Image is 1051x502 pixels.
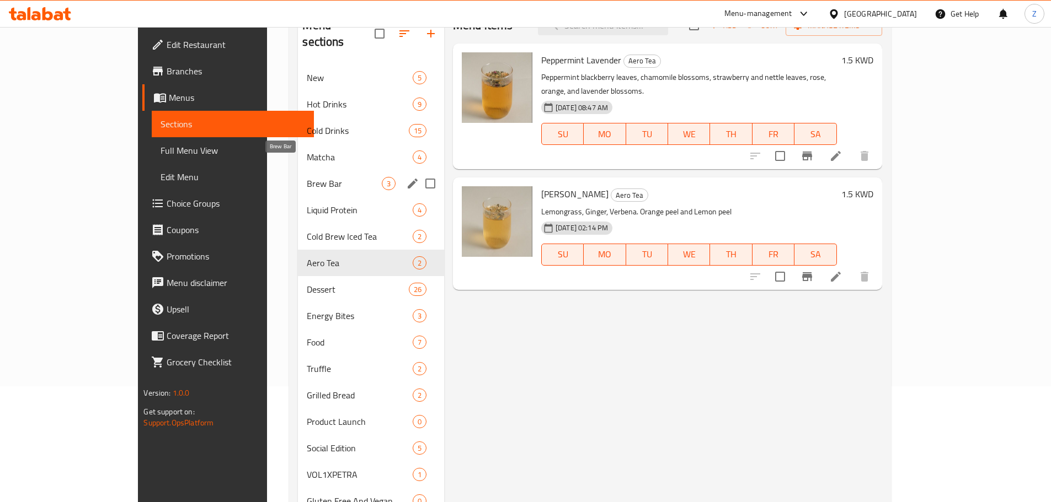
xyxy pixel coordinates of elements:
[142,31,313,58] a: Edit Restaurant
[409,126,426,136] span: 15
[167,223,305,236] span: Coupons
[413,256,426,269] div: items
[673,246,706,262] span: WE
[307,124,408,137] div: Cold Drinks
[769,265,792,288] span: Select to update
[462,52,532,123] img: Peppermint Lavender
[307,98,412,111] span: Hot Drinks
[631,246,664,262] span: TU
[307,336,412,349] span: Food
[302,17,375,50] h2: Menu sections
[409,124,426,137] div: items
[546,126,579,142] span: SU
[298,64,444,91] div: New5
[541,186,609,202] span: [PERSON_NAME]
[841,186,873,202] h6: 1.5 KWD
[307,283,408,296] div: Dessert
[307,441,412,455] span: Social Edition
[623,55,661,68] div: Aero Tea
[169,91,305,104] span: Menus
[668,123,710,145] button: WE
[413,336,426,349] div: items
[413,468,426,481] div: items
[757,126,790,142] span: FR
[161,144,305,157] span: Full Menu View
[541,71,837,98] p: Peppermint blackberry leaves, chamomile blossoms, strawberry and nettle leaves, rose, orange, and...
[624,55,660,67] span: Aero Tea
[142,296,313,322] a: Upsell
[307,309,412,322] span: Energy Bites
[626,123,668,145] button: TU
[413,203,426,217] div: items
[142,190,313,217] a: Choice Groups
[307,150,412,164] div: Matcha
[143,404,194,419] span: Get support on:
[307,468,412,481] span: VOL1XPETRA
[143,415,214,430] a: Support.OpsPlatform
[167,276,305,289] span: Menu disclaimer
[413,71,426,84] div: items
[413,73,426,83] span: 5
[753,244,794,266] button: FR
[298,144,444,170] div: Matcha4
[462,186,532,257] img: Ginger Lemongrass
[794,263,820,290] button: Branch-specific-item
[167,329,305,342] span: Coverage Report
[307,388,412,402] span: Grilled Bread
[546,246,579,262] span: SU
[668,244,710,266] button: WE
[413,99,426,110] span: 9
[142,269,313,296] a: Menu disclaimer
[167,197,305,210] span: Choice Groups
[368,22,391,45] span: Select all sections
[541,123,584,145] button: SU
[413,417,426,427] span: 0
[409,283,426,296] div: items
[851,143,878,169] button: delete
[588,246,621,262] span: MO
[307,415,412,428] span: Product Launch
[541,205,837,219] p: Lemongrass, Ginger, Verbena. Orange peel and Lemon peel
[298,329,444,355] div: Food7
[413,152,426,163] span: 4
[298,91,444,117] div: Hot Drinks9
[307,362,412,375] span: Truffle
[413,390,426,401] span: 2
[142,243,313,269] a: Promotions
[588,126,621,142] span: MO
[167,38,305,51] span: Edit Restaurant
[307,71,412,84] div: New
[307,230,412,243] span: Cold Brew Iced Tea
[307,256,412,269] span: Aero Tea
[298,435,444,461] div: Social Edition5
[453,17,513,34] h2: Menu items
[382,179,395,189] span: 3
[413,388,426,402] div: items
[298,250,444,276] div: Aero Tea2
[167,355,305,369] span: Grocery Checklist
[409,284,426,295] span: 26
[631,126,664,142] span: TU
[714,246,748,262] span: TH
[584,123,626,145] button: MO
[413,258,426,268] span: 2
[298,117,444,144] div: Cold Drinks15
[794,143,820,169] button: Branch-specific-item
[152,111,313,137] a: Sections
[673,126,706,142] span: WE
[1032,8,1037,20] span: Z
[584,244,626,266] button: MO
[829,270,842,283] a: Edit menu item
[710,123,752,145] button: TH
[167,250,305,263] span: Promotions
[714,126,748,142] span: TH
[307,203,412,217] div: Liquid Protein
[298,223,444,250] div: Cold Brew Iced Tea2
[161,117,305,131] span: Sections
